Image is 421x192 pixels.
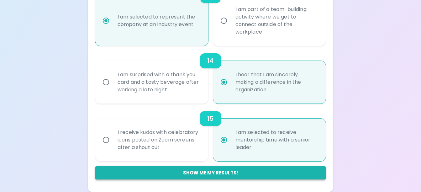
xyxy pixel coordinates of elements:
[113,6,205,36] div: I am selected to represent the company at an industry event
[113,121,205,159] div: I receive kudos with celebratory icons posted on Zoom screens after a shout out
[95,166,326,179] button: Show me my results!
[207,56,213,66] h6: 14
[95,46,326,104] div: choice-group-check
[230,121,323,159] div: I am selected to receive mentorship time with a senior leader
[230,63,323,101] div: I hear that I am sincerely making a difference in the organization
[113,63,205,101] div: I am surprised with a thank you card and a tasty beverage after working a late night
[207,114,213,124] h6: 15
[95,104,326,161] div: choice-group-check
